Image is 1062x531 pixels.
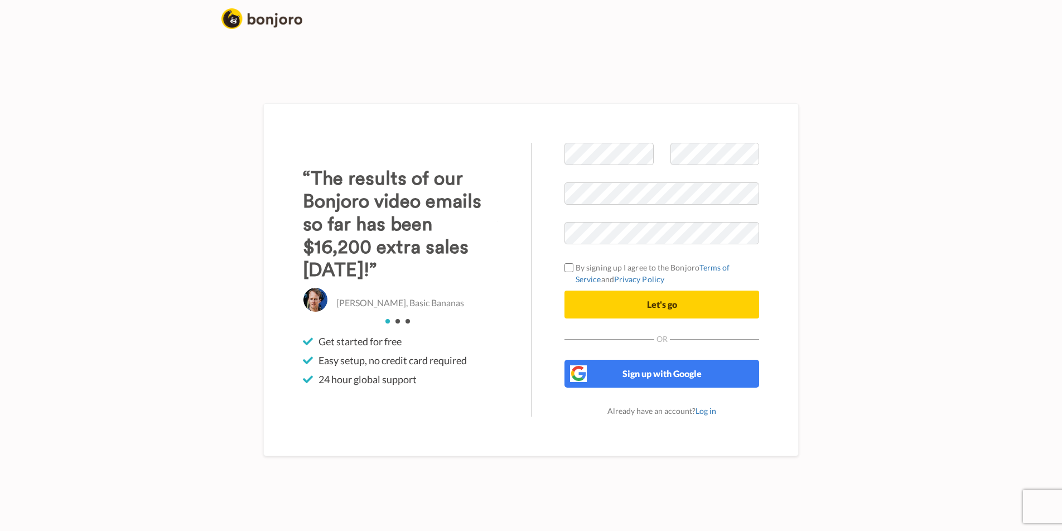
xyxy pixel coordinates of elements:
[318,373,417,386] span: 24 hour global support
[303,167,498,282] h3: “The results of our Bonjoro video emails so far has been $16,200 extra sales [DATE]!”
[336,297,464,310] p: [PERSON_NAME], Basic Bananas
[564,263,573,272] input: By signing up I agree to the BonjoroTerms of ServiceandPrivacy Policy
[576,263,730,284] a: Terms of Service
[318,335,402,348] span: Get started for free
[654,335,670,343] span: Or
[696,406,716,416] a: Log in
[614,274,664,284] a: Privacy Policy
[221,8,302,29] img: logo_full.png
[303,287,328,312] img: Christo Hall, Basic Bananas
[318,354,467,367] span: Easy setup, no credit card required
[564,262,759,285] label: By signing up I agree to the Bonjoro and
[647,299,677,310] span: Let's go
[622,368,702,379] span: Sign up with Google
[607,406,716,416] span: Already have an account?
[564,360,759,388] button: Sign up with Google
[564,291,759,318] button: Let's go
